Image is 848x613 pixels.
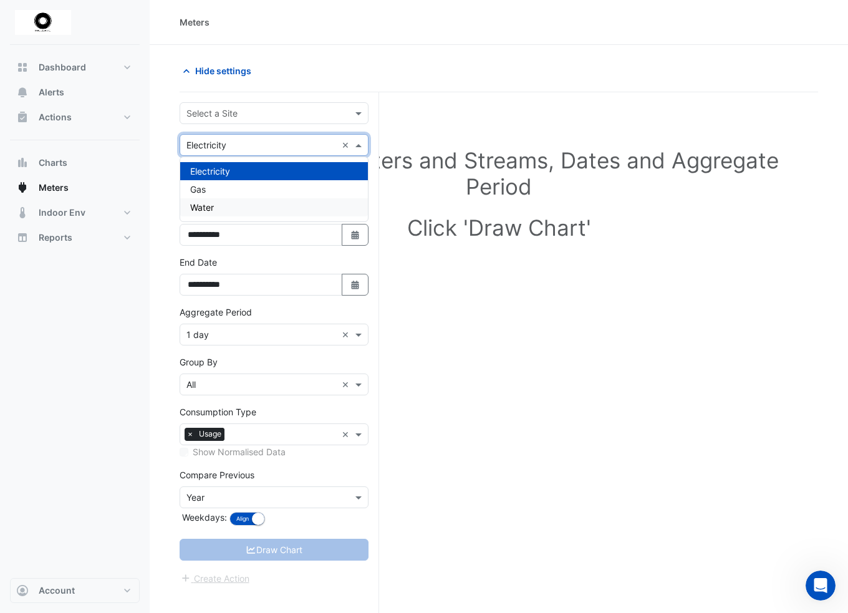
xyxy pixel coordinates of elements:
h1: Click 'Draw Chart' [200,215,798,241]
button: Actions [10,105,140,130]
button: Hide settings [180,60,259,82]
label: Consumption Type [180,405,256,418]
app-icon: Dashboard [16,61,29,74]
div: Select meters or streams to enable normalisation [180,445,369,458]
button: Charts [10,150,140,175]
span: Clear [342,428,352,441]
label: Compare Previous [180,468,254,481]
span: Gas [190,184,206,195]
button: Dashboard [10,55,140,80]
app-icon: Reports [16,231,29,244]
label: End Date [180,256,217,269]
span: Clear [342,378,352,391]
ng-dropdown-panel: Options list [180,157,369,222]
app-icon: Indoor Env [16,206,29,219]
span: Meters [39,181,69,194]
h1: Select Site, Meters and Streams, Dates and Aggregate Period [200,147,798,200]
button: Account [10,578,140,603]
span: Account [39,584,75,597]
button: Indoor Env [10,200,140,225]
span: Clear [342,328,352,341]
span: Actions [39,111,72,123]
label: Group By [180,355,218,369]
button: Reports [10,225,140,250]
span: Alerts [39,86,64,99]
app-icon: Alerts [16,86,29,99]
span: Electricity [190,166,230,176]
span: Usage [196,428,224,440]
span: Indoor Env [39,206,85,219]
img: Company Logo [15,10,71,35]
fa-icon: Select Date [350,229,361,240]
button: Alerts [10,80,140,105]
label: Weekdays: [180,511,227,524]
iframe: Intercom live chat [806,571,836,601]
label: Aggregate Period [180,306,252,319]
app-escalated-ticket-create-button: Please correct errors first [180,572,250,582]
app-icon: Actions [16,111,29,123]
div: Meters [180,16,210,29]
span: Dashboard [39,61,86,74]
app-icon: Charts [16,157,29,169]
span: Clear [342,138,352,152]
label: Show Normalised Data [193,445,286,458]
span: Water [190,202,214,213]
app-icon: Meters [16,181,29,194]
button: Meters [10,175,140,200]
span: Hide settings [195,64,251,77]
fa-icon: Select Date [350,279,361,290]
span: Reports [39,231,72,244]
span: Charts [39,157,67,169]
span: × [185,428,196,440]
